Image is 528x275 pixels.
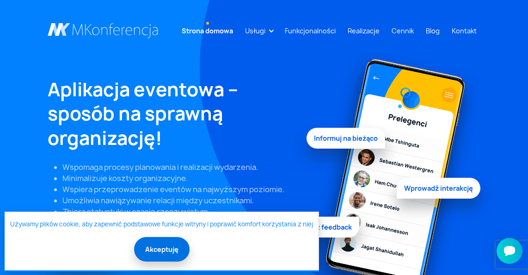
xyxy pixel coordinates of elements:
span: Zbierz feedback [292,214,359,235]
li: Umożliwia nawiązywanie relacji między uczestnikami. [62,195,295,206]
a: Cennik [388,22,417,39]
a: Usługi [241,22,269,39]
h1: Aplikacja eventowa – sposób na sprawną organizację! [48,77,295,150]
a: Funkcjonalności [281,22,339,39]
button: Akceptuję [134,237,190,262]
a: Używamy plików cookie, aby zapewnić podstawowe funkcje witryny i poprawić komfort korzystania z niej [10,220,313,229]
a: Blog [422,22,443,39]
span: Wprowadź interakcję [397,176,480,197]
li: Wspiera przeprowadzenie eventów na najwyższym poziomie. [62,184,295,195]
a: Kontakt [448,22,480,39]
iframe: Smartsupp widget button [497,238,522,264]
a: Strona domowa [178,22,237,39]
li: Minimalizuje koszty organizacyjne. [62,173,295,184]
li: Zbiera statystyki w czasie rzeczywistym. [62,206,295,217]
a: Realizacje [344,22,383,39]
span: Informuj na bieżąco [307,130,385,151]
li: Wspomaga procesy planowania i realizacji wydarzenia. [62,162,295,173]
